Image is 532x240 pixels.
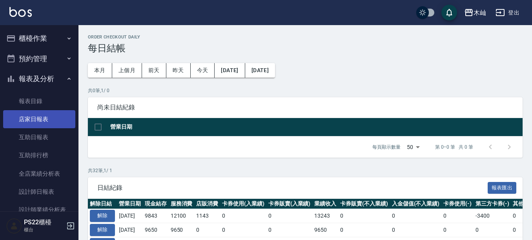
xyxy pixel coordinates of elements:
[338,223,390,237] td: 0
[441,199,474,209] th: 卡券使用(-)
[390,199,442,209] th: 入金儲值(不入業績)
[166,63,191,78] button: 昨天
[441,5,457,20] button: save
[194,223,220,237] td: 0
[117,223,143,237] td: [DATE]
[266,223,313,237] td: 0
[3,183,75,201] a: 設計師日報表
[24,226,64,233] p: 櫃台
[215,63,245,78] button: [DATE]
[88,199,117,209] th: 解除日結
[108,118,523,136] th: 營業日期
[191,63,215,78] button: 今天
[488,182,517,194] button: 報表匯出
[6,218,22,234] img: Person
[117,199,143,209] th: 營業日期
[390,223,442,237] td: 0
[3,69,75,89] button: 報表及分析
[88,87,523,94] p: 共 0 筆, 1 / 0
[338,209,390,223] td: 0
[441,223,474,237] td: 0
[390,209,442,223] td: 0
[194,209,220,223] td: 1143
[266,209,313,223] td: 0
[220,209,266,223] td: 0
[266,199,313,209] th: 卡券販賣(入業績)
[3,128,75,146] a: 互助日報表
[3,146,75,164] a: 互助排行榜
[3,110,75,128] a: 店家日報表
[88,35,523,40] h2: Order checkout daily
[474,8,486,18] div: 木屾
[474,223,511,237] td: 0
[143,199,169,209] th: 現金結存
[88,63,112,78] button: 本月
[194,199,220,209] th: 店販消費
[220,199,266,209] th: 卡券使用(入業績)
[169,199,195,209] th: 服務消費
[112,63,142,78] button: 上個月
[3,28,75,49] button: 櫃檯作業
[24,218,64,226] h5: PS22櫃檯
[474,199,511,209] th: 第三方卡券(-)
[143,223,169,237] td: 9650
[3,49,75,69] button: 預約管理
[312,223,338,237] td: 9650
[88,167,523,174] p: 共 32 筆, 1 / 1
[3,165,75,183] a: 全店業績分析表
[245,63,275,78] button: [DATE]
[492,5,523,20] button: 登出
[372,144,401,151] p: 每頁顯示數量
[441,209,474,223] td: 0
[90,210,115,222] button: 解除
[220,223,266,237] td: 0
[474,209,511,223] td: -3400
[117,209,143,223] td: [DATE]
[312,199,338,209] th: 業績收入
[97,104,513,111] span: 尚未日結紀錄
[88,43,523,54] h3: 每日結帳
[143,209,169,223] td: 9843
[461,5,489,21] button: 木屾
[90,224,115,236] button: 解除
[488,184,517,191] a: 報表匯出
[9,7,32,17] img: Logo
[3,92,75,110] a: 報表目錄
[97,184,488,192] span: 日結紀錄
[169,223,195,237] td: 9650
[435,144,473,151] p: 第 0–0 筆 共 0 筆
[312,209,338,223] td: 13243
[404,136,423,158] div: 50
[169,209,195,223] td: 12100
[338,199,390,209] th: 卡券販賣(不入業績)
[3,201,75,219] a: 設計師業績分析表
[142,63,166,78] button: 前天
